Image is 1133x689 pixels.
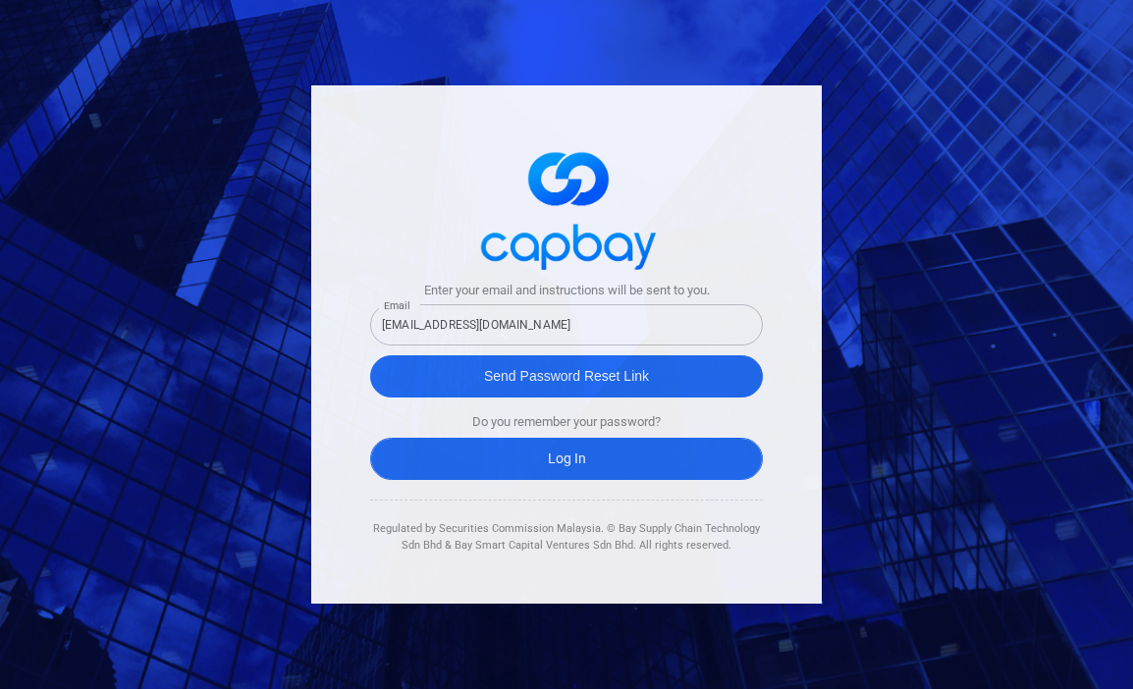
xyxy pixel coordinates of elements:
a: Log In [370,438,763,480]
button: Send Password Reset Link [370,355,763,397]
img: logo [468,134,665,281]
div: Enter your email and instructions will be sent to you. [424,281,710,301]
label: Email [384,298,409,313]
div: Regulated by Securities Commission Malaysia. © Bay Supply Chain Technology Sdn Bhd & Bay Smart Ca... [370,501,763,555]
div: Do you remember your password? [472,412,661,433]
